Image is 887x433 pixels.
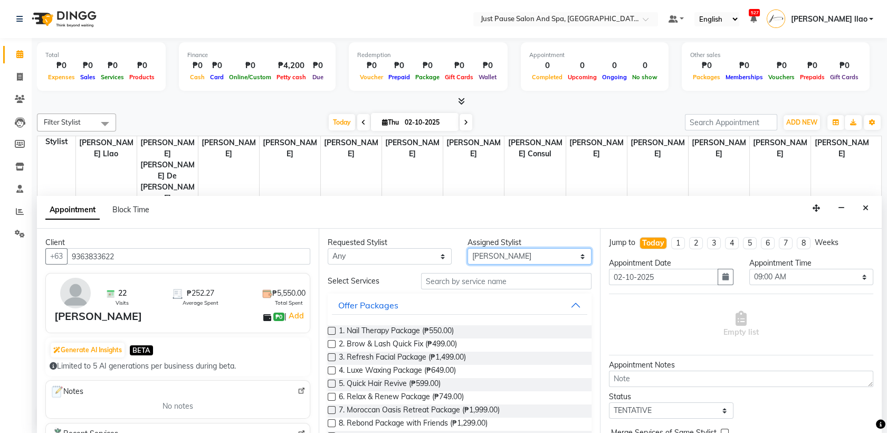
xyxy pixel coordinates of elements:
div: Total [45,51,157,60]
div: ₱0 [797,60,827,72]
span: ADD NEW [786,118,817,126]
span: Visits [116,299,129,307]
div: ₱0 [207,60,226,72]
div: ₱0 [187,60,207,72]
button: Generate AI Insights [51,343,125,357]
span: [PERSON_NAME] [689,136,749,161]
span: Thu [379,118,402,126]
button: Offer Packages [332,296,588,315]
span: [PERSON_NAME] [260,136,320,161]
span: Today [329,114,355,130]
li: 1 [671,237,685,249]
span: | [284,309,305,322]
span: ₱0 [273,313,284,321]
li: 4 [725,237,739,249]
span: 527 [749,9,760,16]
div: 0 [529,60,565,72]
input: 2025-10-02 [402,115,454,130]
div: ₱0 [45,60,78,72]
span: 2. Brow & Lash Quick Fix (₱499.00) [339,338,457,352]
span: Packages [690,73,723,81]
div: ₱0 [766,60,797,72]
span: [PERSON_NAME] Consul [504,136,565,161]
div: 0 [599,60,630,72]
span: [PERSON_NAME] [750,136,810,161]
div: 0 [565,60,599,72]
div: Appointment Date [609,258,733,269]
div: ₱0 [723,60,766,72]
span: Due [310,73,326,81]
span: Wallet [476,73,499,81]
li: 2 [689,237,703,249]
span: Expenses [45,73,78,81]
span: [PERSON_NAME] [443,136,504,161]
span: Card [207,73,226,81]
span: Prepaids [797,73,827,81]
div: Weeks [815,237,838,248]
span: Total Spent [275,299,303,307]
span: Ongoing [599,73,630,81]
div: [PERSON_NAME] [54,308,142,324]
div: ₱0 [442,60,476,72]
span: [PERSON_NAME] [811,136,872,161]
input: yyyy-mm-dd [609,269,718,285]
button: ADD NEW [784,115,820,130]
input: Search by Name/Mobile/Email/Code [67,248,310,265]
span: No notes [163,401,193,412]
li: 8 [797,237,810,249]
li: 3 [707,237,721,249]
img: avatar [60,278,91,308]
li: 6 [761,237,775,249]
span: 3. Refresh Facial Package (₱1,499.00) [339,352,466,365]
span: Voucher [357,73,386,81]
span: BETA [130,345,153,355]
span: Package [413,73,442,81]
span: 6. Relax & Renew Package (₱749.00) [339,391,464,404]
span: Services [98,73,127,81]
span: Sales [78,73,98,81]
div: Jump to [609,237,635,248]
div: Offer Packages [338,299,398,312]
span: Notes [50,385,83,399]
div: Redemption [357,51,499,60]
span: [PERSON_NAME] llao [76,136,137,161]
div: Finance [187,51,327,60]
span: No show [630,73,660,81]
span: Memberships [723,73,766,81]
div: Appointment Time [749,258,873,269]
a: Add [287,309,305,322]
div: Limited to 5 AI generations per business during beta. [50,361,306,372]
span: Average Spent [183,299,218,307]
span: 8. Rebond Package with Friends (₱1,299.00) [339,418,488,431]
div: ₱0 [78,60,98,72]
span: [PERSON_NAME] [198,136,259,161]
div: ₱0 [98,60,127,72]
div: ₱0 [127,60,157,72]
input: Search Appointment [685,114,777,130]
div: Stylist [37,136,75,147]
span: Prepaid [386,73,413,81]
span: Empty list [723,311,759,338]
span: Gift Cards [442,73,476,81]
span: Products [127,73,157,81]
span: Block Time [112,205,149,214]
li: 7 [779,237,793,249]
button: +63 [45,248,68,265]
span: Completed [529,73,565,81]
div: Client [45,237,310,248]
span: Petty cash [274,73,309,81]
div: Status [609,391,733,402]
span: Upcoming [565,73,599,81]
span: Cash [187,73,207,81]
span: ₱5,550.00 [272,288,306,299]
span: Filter Stylist [44,118,81,126]
span: ₱252.27 [187,288,214,299]
span: Online/Custom [226,73,274,81]
div: Today [642,238,664,249]
span: 5. Quick Hair Revive (₱599.00) [339,378,441,391]
span: [PERSON_NAME] [PERSON_NAME] De [PERSON_NAME] [137,136,198,205]
span: [PERSON_NAME] [566,136,627,161]
div: ₱0 [827,60,861,72]
span: [PERSON_NAME] [627,136,688,161]
div: Appointment [529,51,660,60]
